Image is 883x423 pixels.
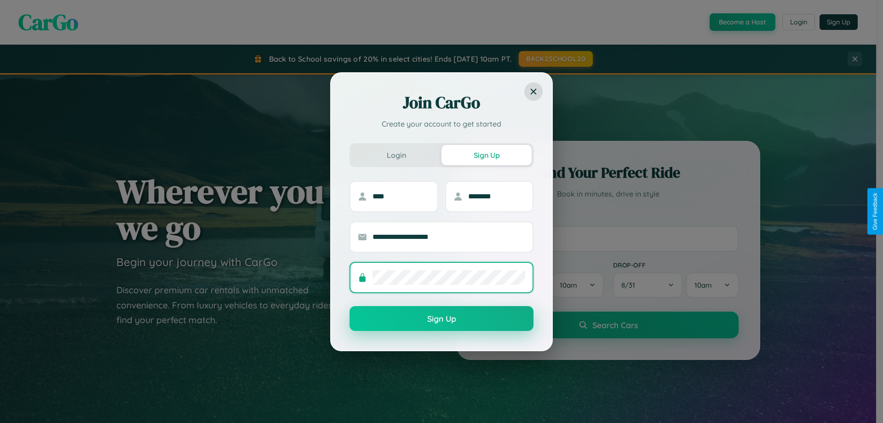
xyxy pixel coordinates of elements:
[350,92,533,114] h2: Join CarGo
[350,306,533,331] button: Sign Up
[351,145,441,165] button: Login
[441,145,532,165] button: Sign Up
[350,118,533,129] p: Create your account to get started
[872,193,878,230] div: Give Feedback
